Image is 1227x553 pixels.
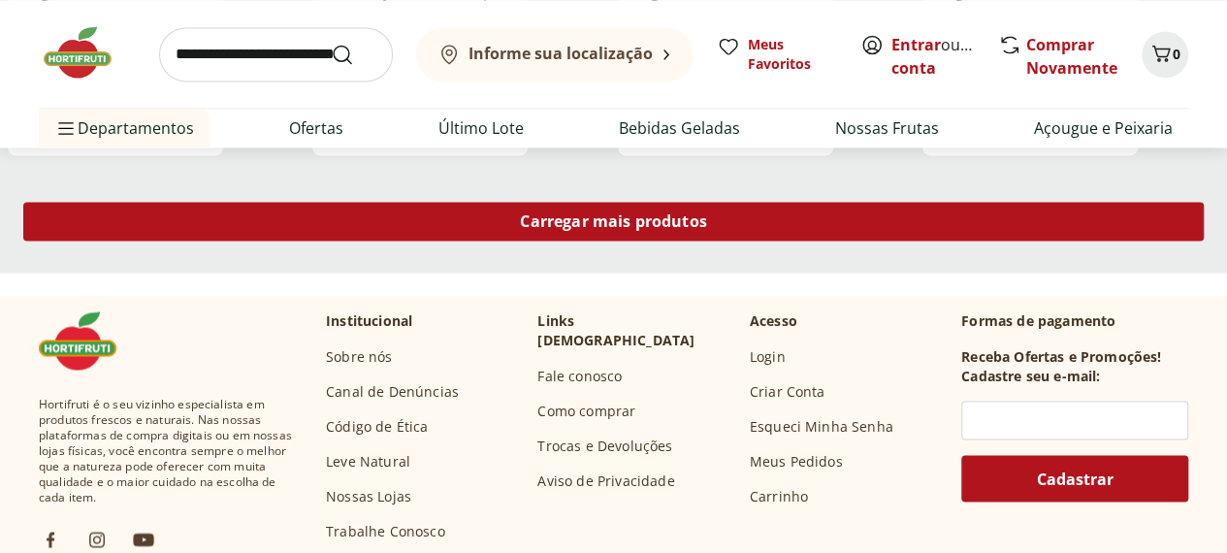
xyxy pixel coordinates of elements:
a: Esqueci Minha Senha [750,416,893,436]
a: Nossas Frutas [835,116,939,140]
span: 0 [1173,45,1180,63]
a: Login [750,346,786,366]
a: Último Lote [438,116,524,140]
p: Institucional [326,311,412,331]
a: Meus Pedidos [750,451,843,471]
h3: Receba Ofertas e Promoções! [961,346,1161,366]
a: Código de Ética [326,416,428,436]
b: Informe sua localização [468,43,653,64]
a: Trabalhe Conosco [326,521,445,540]
button: Menu [54,105,78,151]
a: Sobre nós [326,346,392,366]
a: Ofertas [289,116,343,140]
p: Acesso [750,311,797,331]
img: Hortifruti [39,23,136,81]
a: Canal de Denúncias [326,381,459,401]
a: Entrar [891,34,941,55]
a: Criar conta [891,34,998,79]
a: Carrinho [750,486,808,505]
p: Formas de pagamento [961,311,1188,331]
a: Criar Conta [750,381,825,401]
a: Açougue e Peixaria [1034,116,1173,140]
button: Carrinho [1142,31,1188,78]
a: Bebidas Geladas [619,116,740,140]
img: fb [39,528,62,551]
img: ig [85,528,109,551]
span: Meus Favoritos [748,35,837,74]
button: Submit Search [331,43,377,66]
span: Departamentos [54,105,194,151]
a: Comprar Novamente [1026,34,1117,79]
a: Meus Favoritos [717,35,837,74]
button: Cadastrar [961,455,1188,502]
p: Links [DEMOGRAPHIC_DATA] [537,311,733,350]
a: Trocas e Devoluções [537,436,672,455]
button: Informe sua localização [416,27,694,81]
span: Cadastrar [1037,471,1114,486]
a: Leve Natural [326,451,410,471]
input: search [159,27,393,81]
span: Carregar mais produtos [520,213,707,229]
a: Fale conosco [537,366,622,385]
a: Aviso de Privacidade [537,471,674,490]
a: Carregar mais produtos [23,202,1204,248]
img: Hortifruti [39,311,136,370]
a: Como comprar [537,401,635,420]
a: Nossas Lojas [326,486,411,505]
img: ytb [132,528,155,551]
span: ou [891,33,978,80]
h3: Cadastre seu e-mail: [961,366,1100,385]
span: Hortifruti é o seu vizinho especialista em produtos frescos e naturais. Nas nossas plataformas de... [39,396,295,504]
